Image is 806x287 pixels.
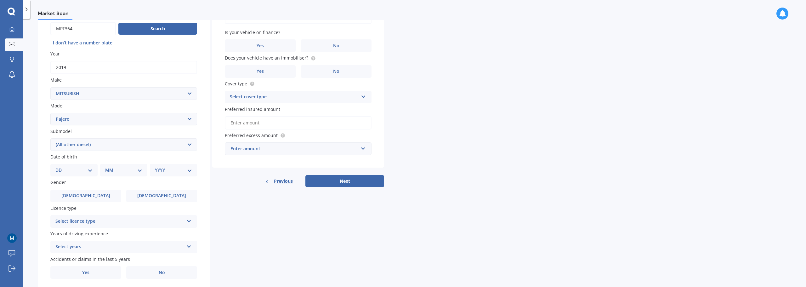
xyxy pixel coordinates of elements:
div: Select years [55,243,184,251]
span: Does your vehicle have an immobiliser? [225,55,308,61]
span: Cover type [225,81,247,87]
div: Select licence type [55,218,184,225]
span: Gender [50,180,66,186]
span: Preferred insured amount [225,106,280,112]
span: No [333,43,339,49]
input: YYYY [50,61,197,74]
button: Search [118,23,197,35]
span: Model [50,103,64,109]
input: Enter amount [225,116,372,129]
span: [DEMOGRAPHIC_DATA] [137,193,186,198]
span: Yes [257,69,264,74]
img: ACg8ocJXzHBP0T3bEUJ4tbVWU0Zps2PtRf-suxZUy7VmkAWbVJr_Qg=s96-c [7,233,17,243]
span: [DEMOGRAPHIC_DATA] [61,193,110,198]
span: Is your vehicle on finance? [225,29,280,35]
span: Years of driving experience [50,231,108,237]
span: Make [50,77,62,83]
span: Licence type [50,205,77,211]
input: Enter plate number [50,22,116,35]
div: Select cover type [230,93,358,101]
button: I don’t have a number plate [50,38,115,48]
span: Submodel [50,128,72,134]
div: Enter amount [230,145,358,152]
span: Market Scan [38,10,72,19]
span: Yes [257,43,264,49]
span: Previous [274,176,293,186]
span: Preferred excess amount [225,132,278,138]
span: Accidents or claims in the last 5 years [50,256,130,262]
span: Year [50,51,60,57]
span: Date of birth [50,154,77,160]
span: No [159,270,165,275]
span: Yes [82,270,89,275]
span: No [333,69,339,74]
button: Next [305,175,384,187]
